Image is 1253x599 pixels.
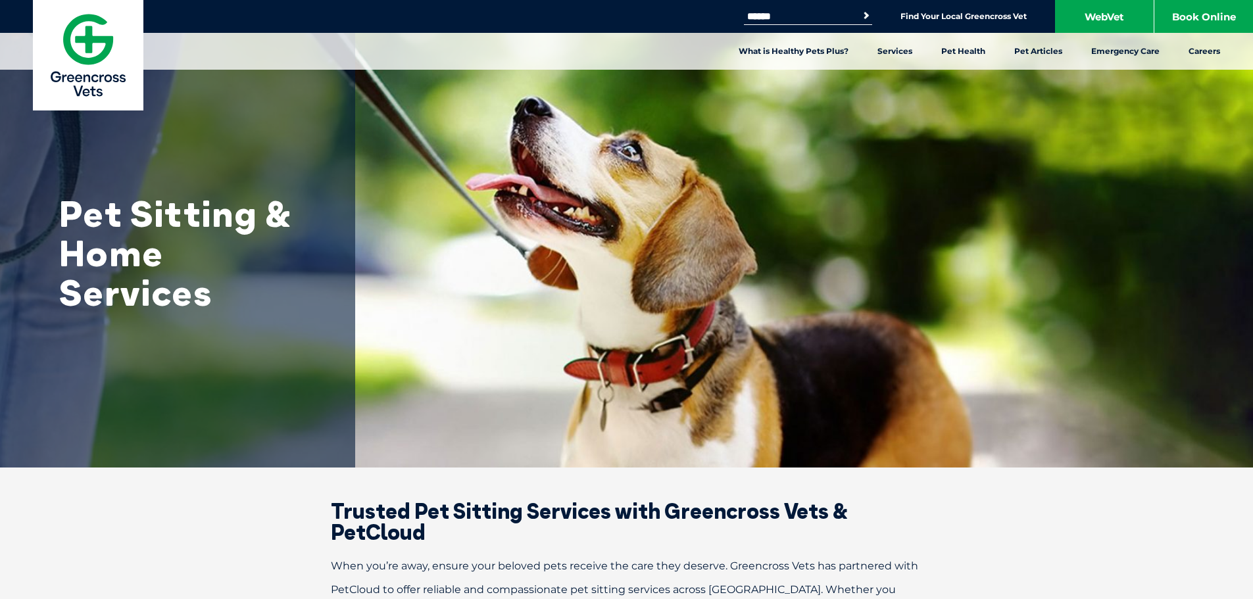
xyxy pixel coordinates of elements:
[1000,33,1077,70] a: Pet Articles
[1174,33,1235,70] a: Careers
[863,33,927,70] a: Services
[59,194,322,312] h1: Pet Sitting & Home Services
[927,33,1000,70] a: Pet Health
[285,500,969,542] h2: Trusted Pet Sitting Services with Greencross Vets & PetCloud
[860,9,873,22] button: Search
[1077,33,1174,70] a: Emergency Care
[900,11,1027,22] a: Find Your Local Greencross Vet
[724,33,863,70] a: What is Healthy Pets Plus?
